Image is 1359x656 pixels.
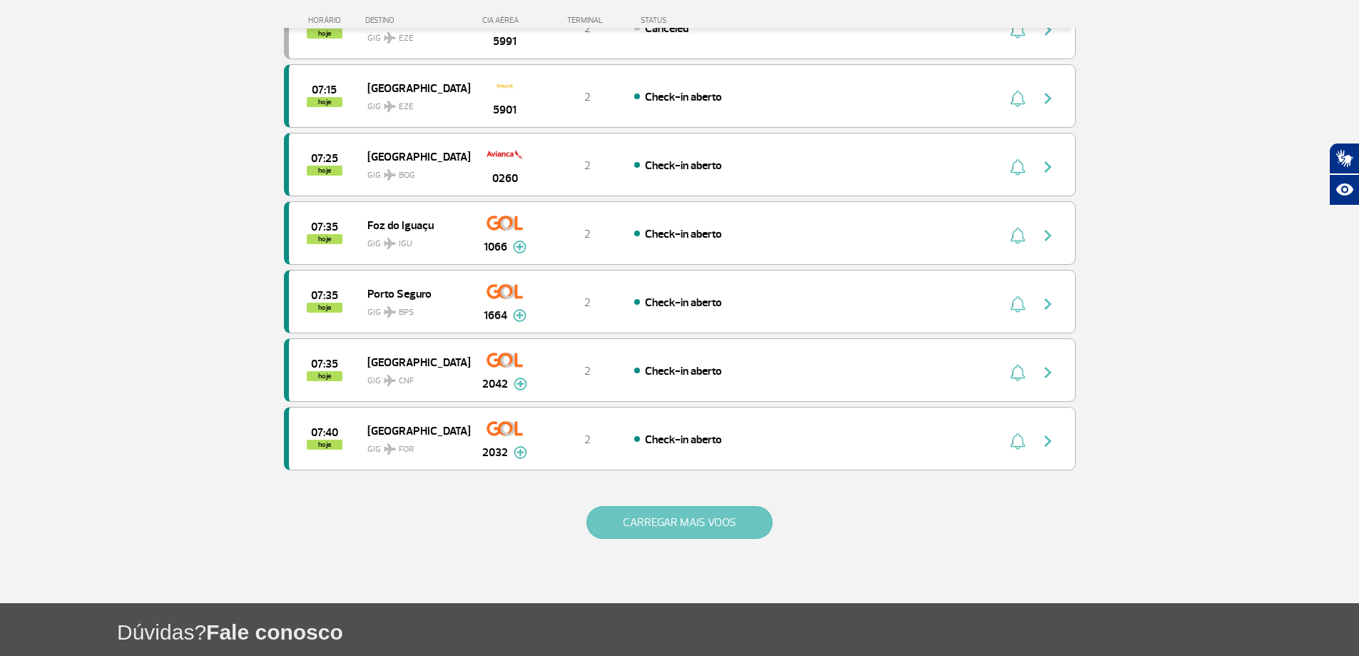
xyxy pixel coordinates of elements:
span: 2025-10-01 07:35:00 [311,222,338,232]
span: EZE [399,101,414,113]
button: Abrir tradutor de língua de sinais. [1329,143,1359,174]
span: GIG [367,367,459,388]
span: 2042 [482,375,508,393]
span: Check-in aberto [645,433,722,447]
span: [GEOGRAPHIC_DATA] [367,353,459,371]
img: destiny_airplane.svg [384,169,396,181]
span: EZE [399,32,414,45]
span: hoje [307,440,342,450]
span: Check-in aberto [645,90,722,104]
img: sino-painel-voo.svg [1010,364,1025,381]
img: destiny_airplane.svg [384,306,396,318]
span: Canceled [645,21,688,36]
img: sino-painel-voo.svg [1010,296,1025,313]
span: 5901 [493,101,516,118]
span: 2025-10-01 07:35:00 [311,291,338,301]
span: 2025-10-01 07:35:00 [311,359,338,369]
span: [GEOGRAPHIC_DATA] [367,147,459,166]
span: 2 [584,296,591,310]
span: 2 [584,90,591,104]
span: GIG [367,298,459,319]
span: FOR [399,443,414,456]
div: STATUS [633,16,750,25]
img: seta-direita-painel-voo.svg [1039,433,1057,450]
img: mais-info-painel-voo.svg [513,309,526,322]
div: TERMINAL [541,16,633,25]
img: seta-direita-painel-voo.svg [1039,90,1057,107]
div: Plugin de acessibilidade da Hand Talk. [1329,143,1359,206]
span: 2025-10-01 07:15:00 [312,85,337,95]
img: mais-info-painel-voo.svg [514,446,527,459]
span: 2 [584,433,591,447]
span: 2025-10-01 07:40:00 [311,428,338,438]
span: Check-in aberto [645,158,722,173]
span: 2025-10-01 07:25:00 [311,153,338,163]
span: GIG [367,230,459,251]
span: GIG [367,161,459,182]
span: Check-in aberto [645,296,722,310]
img: sino-painel-voo.svg [1010,433,1025,450]
img: destiny_airplane.svg [384,101,396,112]
div: CIA AÉREA [469,16,541,25]
span: 5991 [493,33,516,50]
span: BPS [399,306,414,319]
span: 2032 [482,444,508,461]
span: hoje [307,303,342,313]
button: Abrir recursos assistivos. [1329,174,1359,206]
img: mais-info-painel-voo.svg [513,241,526,253]
span: hoje [307,371,342,381]
span: 2 [584,21,591,36]
h1: Dúvidas? [117,617,1359,647]
img: destiny_airplane.svg [384,32,396,44]
img: sino-painel-voo.svg [1010,158,1025,176]
span: hoje [307,166,342,176]
span: Porto Seguro [367,284,459,303]
button: CARREGAR MAIS VOOS [586,506,773,539]
img: sino-painel-voo.svg [1010,227,1025,244]
span: hoje [307,234,342,244]
span: 1066 [484,238,507,256]
span: Fale conosco [206,620,343,644]
span: Check-in aberto [645,227,722,241]
span: [GEOGRAPHIC_DATA] [367,79,459,97]
div: HORÁRIO [288,16,366,25]
span: GIG [367,93,459,113]
img: seta-direita-painel-voo.svg [1039,296,1057,313]
img: destiny_airplane.svg [384,375,396,386]
span: Check-in aberto [645,364,722,378]
img: seta-direita-painel-voo.svg [1039,227,1057,244]
img: seta-direita-painel-voo.svg [1039,364,1057,381]
span: 2 [584,158,591,173]
span: CNF [399,375,414,388]
img: seta-direita-painel-voo.svg [1039,158,1057,176]
span: hoje [307,97,342,107]
span: 2 [584,227,591,241]
span: Foz do Iguaçu [367,216,459,234]
div: DESTINO [365,16,469,25]
img: destiny_airplane.svg [384,238,396,249]
span: 0260 [492,170,518,187]
img: destiny_airplane.svg [384,443,396,455]
span: IGU [399,238,412,251]
span: 1664 [484,307,507,324]
span: 2 [584,364,591,378]
img: sino-painel-voo.svg [1010,90,1025,107]
span: [GEOGRAPHIC_DATA] [367,421,459,440]
span: GIG [367,435,459,456]
img: mais-info-painel-voo.svg [514,378,527,390]
span: BOG [399,169,415,182]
